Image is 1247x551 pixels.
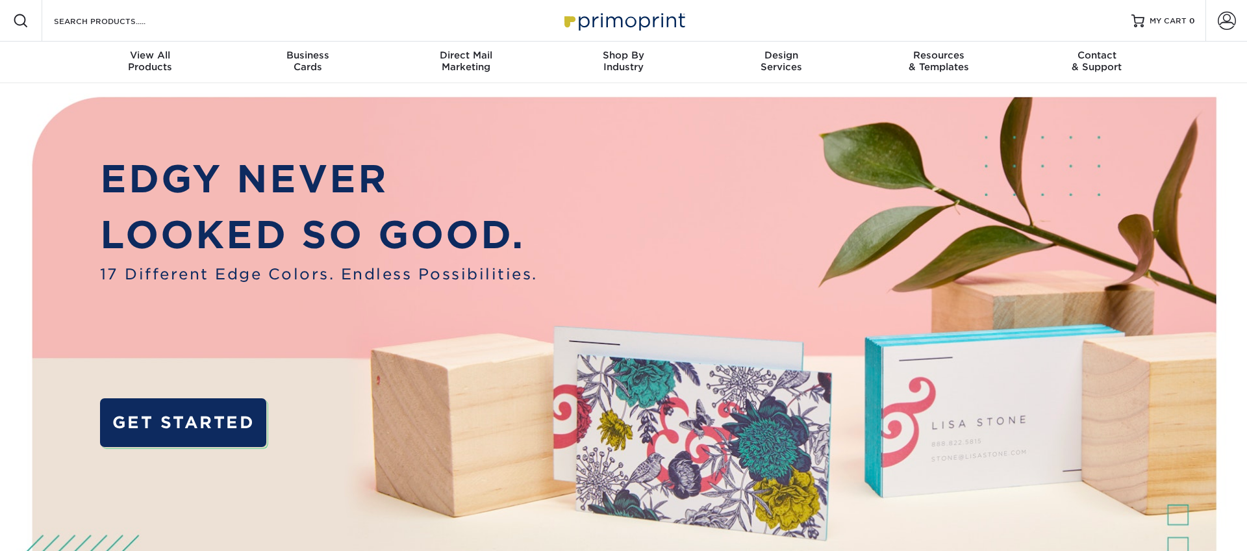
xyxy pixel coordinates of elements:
[100,263,538,286] span: 17 Different Edge Colors. Endless Possibilities.
[1150,16,1187,27] span: MY CART
[1189,16,1195,25] span: 0
[545,42,703,83] a: Shop ByIndustry
[860,42,1018,83] a: Resources& Templates
[229,49,387,73] div: Cards
[860,49,1018,61] span: Resources
[702,49,860,73] div: Services
[860,49,1018,73] div: & Templates
[1018,42,1176,83] a: Contact& Support
[229,42,387,83] a: BusinessCards
[559,6,688,34] img: Primoprint
[100,151,538,207] p: EDGY NEVER
[1018,49,1176,73] div: & Support
[71,49,229,61] span: View All
[71,49,229,73] div: Products
[702,42,860,83] a: DesignServices
[387,42,545,83] a: Direct MailMarketing
[53,13,179,29] input: SEARCH PRODUCTS.....
[387,49,545,61] span: Direct Mail
[100,398,267,448] a: GET STARTED
[229,49,387,61] span: Business
[100,207,538,263] p: LOOKED SO GOOD.
[1018,49,1176,61] span: Contact
[545,49,703,73] div: Industry
[71,42,229,83] a: View AllProducts
[702,49,860,61] span: Design
[387,49,545,73] div: Marketing
[545,49,703,61] span: Shop By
